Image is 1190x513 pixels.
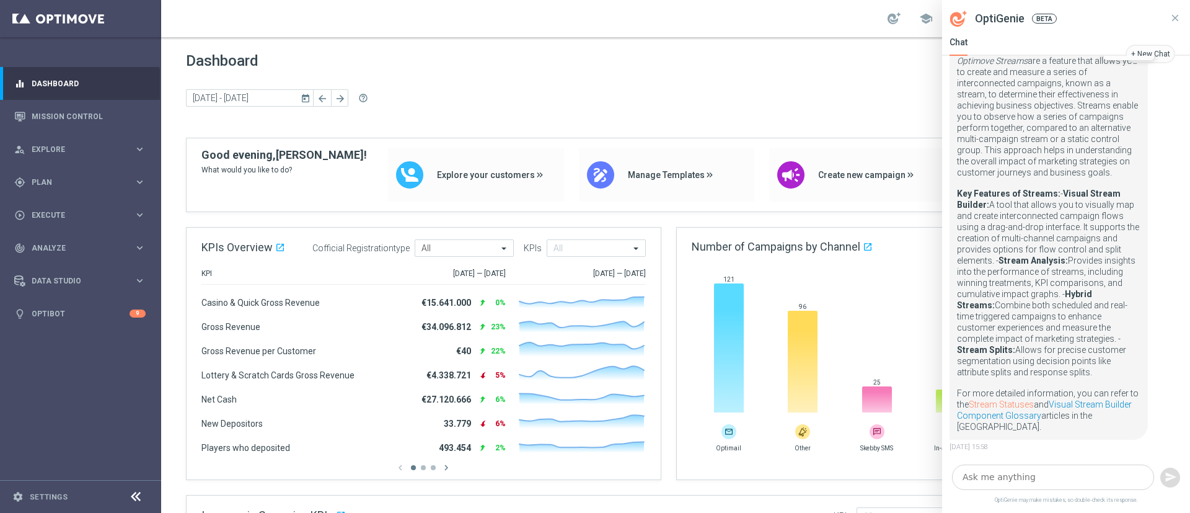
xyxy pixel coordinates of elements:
div: Plan [14,177,134,188]
a: Visual Stream Builder Component Glossary [957,399,1132,421]
p: For more detailed information, you can refer to the and articles in the [GEOGRAPHIC_DATA]. [957,388,1140,432]
span: school [919,12,933,25]
span: Analyze [32,244,134,252]
a: Mission Control [32,100,146,133]
button: Mission Control [14,112,146,122]
div: Dashboard [14,67,146,100]
p: - A tool that allows you to visually map and create interconnected campaign flows using a drag-an... [957,188,1140,388]
button: person_search Explore keyboard_arrow_right [14,145,146,154]
div: Mission Control [14,100,146,133]
i: keyboard_arrow_right [134,143,146,155]
span: Data Studio [32,277,134,285]
i: keyboard_arrow_right [134,209,146,221]
i: keyboard_arrow_right [134,176,146,188]
button: play_circle_outline Execute keyboard_arrow_right [14,210,146,220]
span: BETA [1032,14,1057,24]
div: Explore [14,144,134,155]
div: Execute [14,210,134,221]
i: gps_fixed [14,177,25,188]
i: play_circle_outline [14,210,25,221]
div: [DATE] 15:58 [950,442,1148,453]
i: track_changes [14,243,25,254]
strong: Key Features of Streams: [957,189,1060,199]
button: Data Studio keyboard_arrow_right [14,276,146,286]
strong: Visual Stream Builder: [957,189,1121,210]
button: track_changes Analyze keyboard_arrow_right [14,243,146,253]
i: keyboard_arrow_right [134,242,146,254]
div: Data Studio [14,275,134,287]
svg: OptiGenie Icon [950,11,967,27]
span: Explore [32,146,134,153]
span: Plan [32,179,134,186]
div: Optibot [14,297,146,330]
p: are a feature that allows you to create and measure a series of interconnected campaigns, known a... [957,55,1140,188]
i: keyboard_arrow_right [134,275,146,287]
a: Dashboard [32,67,146,100]
i: settings [12,491,24,502]
span: Execute [32,212,134,219]
a: Stream Statuses [969,399,1034,409]
a: Settings [30,493,68,501]
i: person_search [14,144,25,155]
span: OptiGenie may make mistakes, so double-check its response. [942,495,1190,513]
div: Analyze [14,243,134,254]
i: equalizer [14,78,25,89]
button: lightbulb Optibot 9 [14,309,146,319]
strong: Stream Analysis: [998,256,1068,265]
button: gps_fixed Plan keyboard_arrow_right [14,177,146,187]
a: Optibot [32,297,130,330]
button: equalizer Dashboard [14,79,146,89]
div: Chat [950,37,967,56]
strong: Hybrid Streams: [957,289,1092,310]
i: lightbulb [14,308,25,319]
div: + New Chat [1131,49,1170,60]
strong: Stream Splits: [957,345,1015,355]
div: 9 [130,310,146,318]
em: Optimove Streams [957,56,1028,66]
